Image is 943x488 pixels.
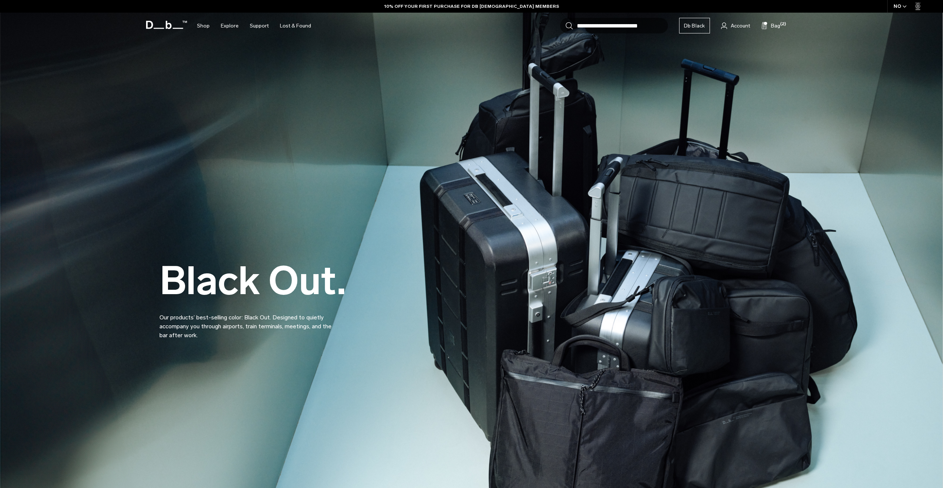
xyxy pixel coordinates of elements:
[384,3,559,10] a: 10% OFF YOUR FIRST PURCHASE FOR DB [DEMOGRAPHIC_DATA] MEMBERS
[721,21,750,30] a: Account
[159,304,338,340] p: Our products’ best-selling color: Black Out. Designed to quietly accompany you through airports, ...
[191,13,317,39] nav: Main Navigation
[761,21,780,30] button: Bag (2)
[221,13,239,39] a: Explore
[280,13,311,39] a: Lost & Found
[197,13,210,39] a: Shop
[780,21,786,27] span: (2)
[679,18,710,33] a: Db Black
[250,13,269,39] a: Support
[731,22,750,30] span: Account
[159,261,346,300] h2: Black Out.
[771,22,780,30] span: Bag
